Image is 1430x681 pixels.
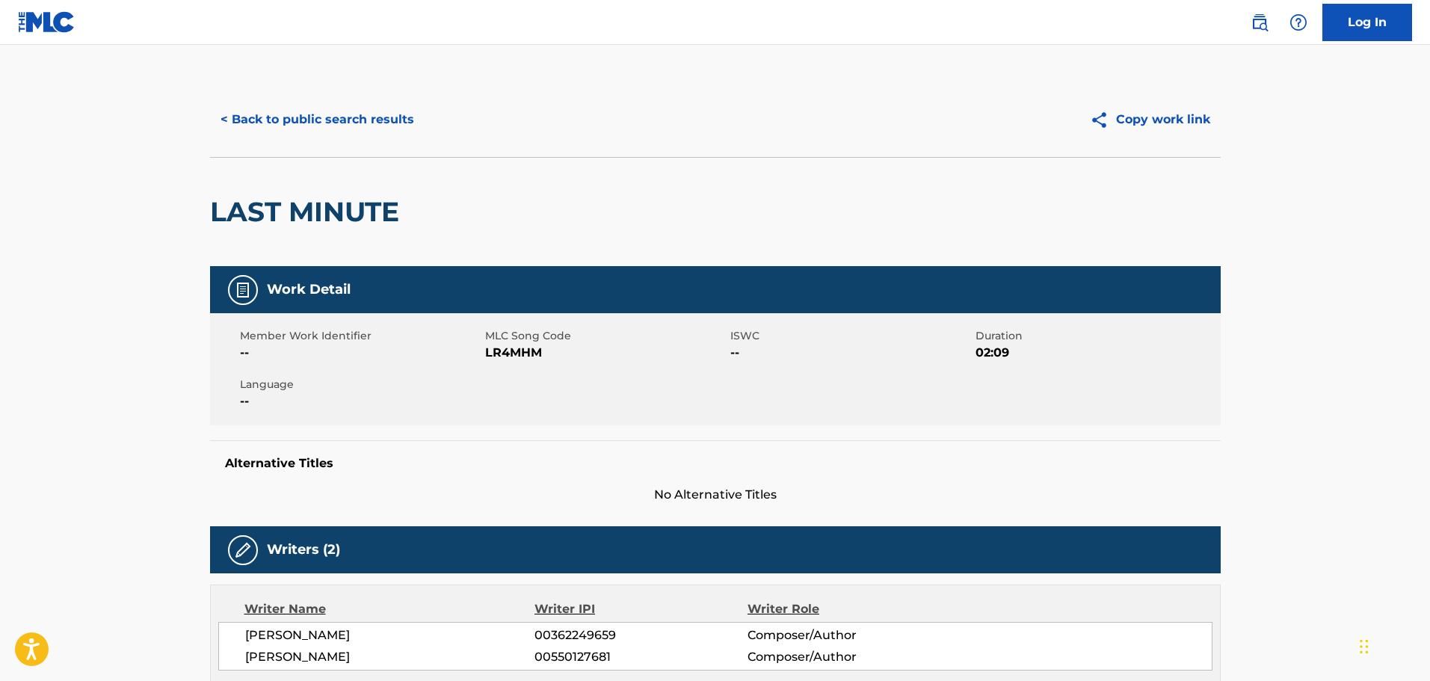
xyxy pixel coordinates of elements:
span: MLC Song Code [485,328,727,344]
span: LR4MHM [485,344,727,362]
span: Member Work Identifier [240,328,481,344]
span: ISWC [730,328,972,344]
img: Writers [234,541,252,559]
div: Writer Role [748,600,941,618]
div: Help [1283,7,1313,37]
span: -- [730,344,972,362]
button: Copy work link [1079,101,1221,138]
h5: Work Detail [267,281,351,298]
h5: Writers (2) [267,541,340,558]
img: MLC Logo [18,11,75,33]
img: Work Detail [234,281,252,299]
span: Composer/Author [748,648,941,666]
span: -- [240,392,481,410]
h5: Alternative Titles [225,456,1206,471]
span: Duration [976,328,1217,344]
button: < Back to public search results [210,101,425,138]
img: help [1289,13,1307,31]
span: No Alternative Titles [210,486,1221,504]
img: Copy work link [1090,111,1116,129]
span: 02:09 [976,344,1217,362]
span: [PERSON_NAME] [245,648,535,666]
span: -- [240,344,481,362]
span: 00550127681 [534,648,747,666]
img: search [1251,13,1269,31]
div: Writer Name [244,600,535,618]
div: Writer IPI [534,600,748,618]
a: Public Search [1245,7,1275,37]
h2: LAST MINUTE [210,195,407,229]
span: Composer/Author [748,626,941,644]
a: Log In [1322,4,1412,41]
span: 00362249659 [534,626,747,644]
span: [PERSON_NAME] [245,626,535,644]
iframe: Chat Widget [1355,609,1430,681]
div: Drag [1360,624,1369,669]
span: Language [240,377,481,392]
